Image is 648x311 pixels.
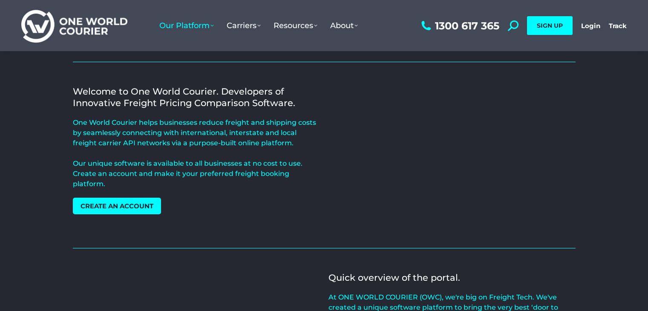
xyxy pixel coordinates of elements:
a: Carriers [220,12,267,39]
span: Carriers [227,21,261,30]
a: Create an Account [73,198,161,214]
a: Track [609,22,627,30]
a: Login [581,22,600,30]
span: Our Platform [159,21,214,30]
a: Our Platform [153,12,220,39]
h2: Quick overview of the portal. [328,272,576,283]
span: About [330,21,358,30]
a: Resources [267,12,324,39]
img: One World Courier [21,9,127,43]
h2: One World Courier helps businesses reduce freight and shipping costs by seamlessly connecting wit... [73,118,320,189]
a: About [324,12,364,39]
span: Resources [274,21,317,30]
span: SIGN UP [537,22,563,29]
a: SIGN UP [527,16,573,35]
span: Create an Account [81,203,153,209]
a: 1300 617 365 [419,20,499,31]
h2: Welcome to One World Courier. Developers of Innovative Freight Pricing Comparison Software. [73,86,320,109]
